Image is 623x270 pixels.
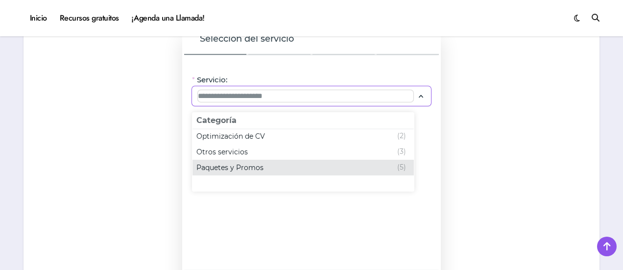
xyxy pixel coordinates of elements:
span: Selección del servicio [200,32,294,46]
a: ¡Agenda una Llamada! [125,5,211,31]
div: Selecciona el servicio [192,112,414,192]
span: Paquetes y Promos [196,163,264,172]
span: Categoría [192,113,414,128]
span: Otros servicios [196,147,248,157]
span: Optimización de CV [196,131,265,141]
a: Recursos gratuitos [53,5,125,31]
span: Servicio: [197,75,227,85]
span: (5) [397,162,406,173]
a: Inicio [24,5,53,31]
span: (2) [397,130,406,142]
span: (3) [397,146,406,158]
